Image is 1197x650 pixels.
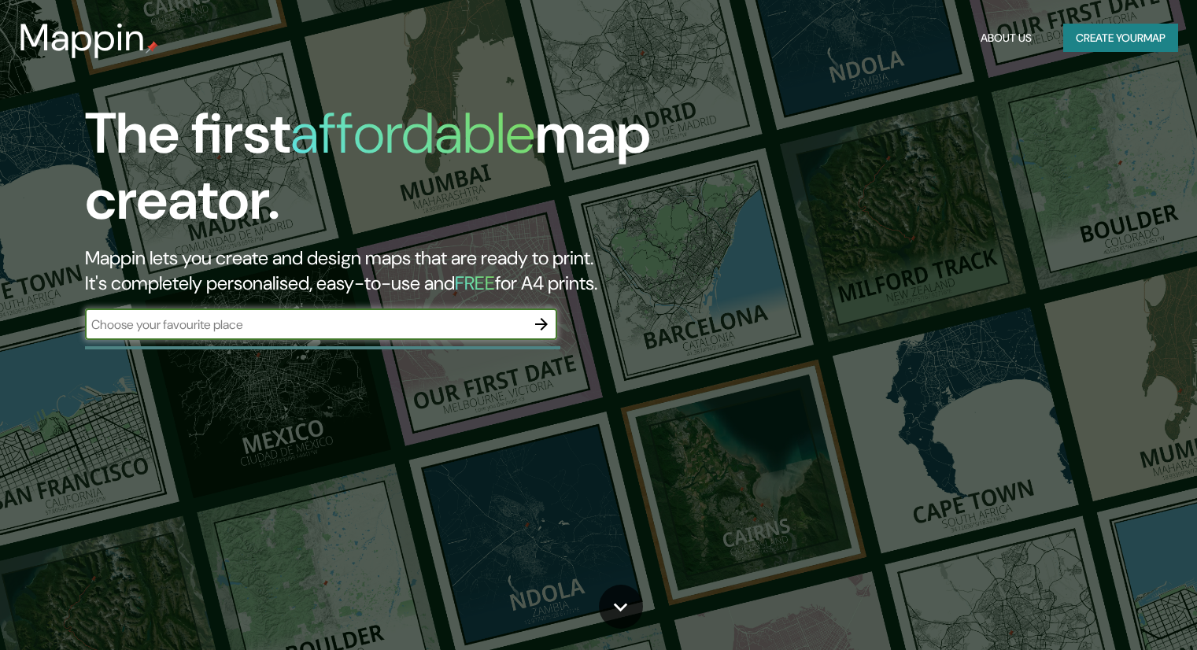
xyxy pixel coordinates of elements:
[290,97,535,170] h1: affordable
[974,24,1038,53] button: About Us
[19,16,146,60] h3: Mappin
[455,271,495,295] h5: FREE
[85,101,684,246] h1: The first map creator.
[1063,24,1178,53] button: Create yourmap
[146,41,158,54] img: mappin-pin
[85,316,526,334] input: Choose your favourite place
[85,246,684,296] h2: Mappin lets you create and design maps that are ready to print. It's completely personalised, eas...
